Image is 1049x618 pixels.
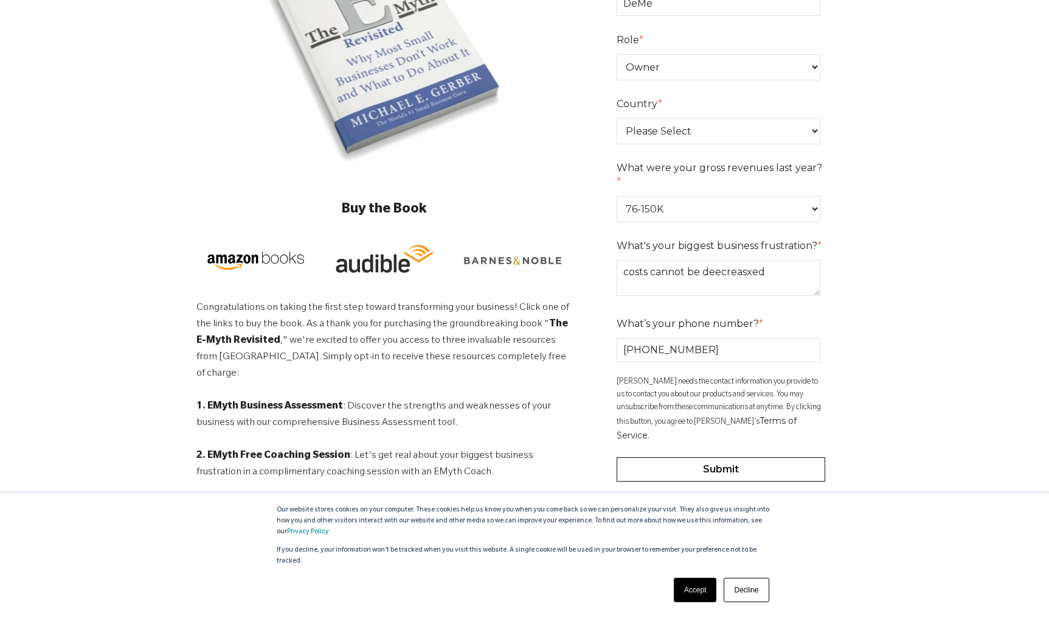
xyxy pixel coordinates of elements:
[617,376,826,444] p: [PERSON_NAME] needs the contact information you provide to us to contact you about our products a...
[196,234,316,287] img: Amazon-Books-v2
[277,545,773,567] p: If you decline, your information won’t be tracked when you visit this website. A single cookie wi...
[196,451,350,462] strong: 2. EMyth Free Coaching Session
[287,528,328,536] a: Privacy Policy
[277,505,773,538] p: Our website stores cookies on your computer. These cookies help us know you when you come back so...
[617,318,759,329] span: What’s your phone number?
[196,300,572,530] p: Congratulations on taking the first step toward transforming your business! Click one of the link...
[196,201,572,220] h3: Buy the Book
[196,401,343,412] strong: 1. EMyth Business Assessment
[617,415,797,441] a: Terms of Service.
[617,240,817,251] span: What's your biggest business frustration?
[617,162,822,174] span: What were your gross revenues last year?
[724,578,769,602] a: Decline
[617,98,658,110] span: Country
[674,578,717,602] a: Accept
[453,234,572,287] img: Barnes-&-Noble-v2
[617,457,826,482] input: Submit
[617,260,821,296] textarea: costs cannot be deecreasxed
[325,234,444,287] img: Amazon-Audible-v2
[617,34,639,46] span: Role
